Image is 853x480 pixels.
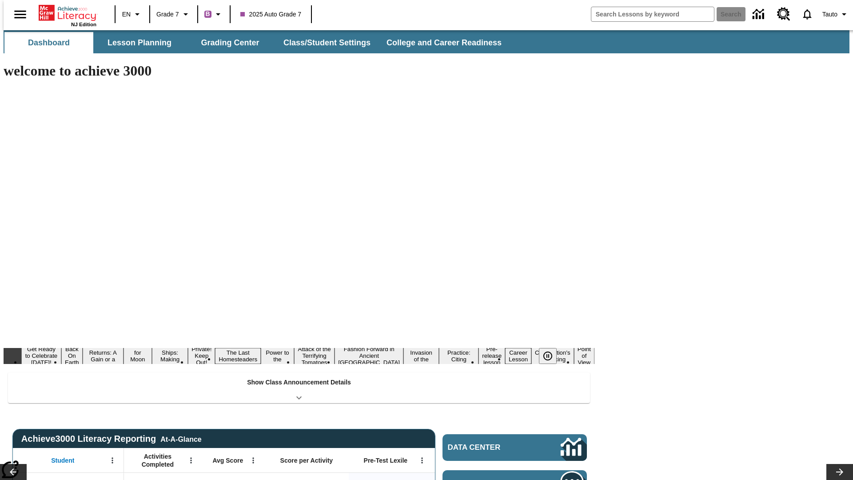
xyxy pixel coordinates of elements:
button: Open Menu [247,454,260,467]
button: Slide 8 Solar Power to the People [261,341,294,371]
button: Slide 2 Back On Earth [61,344,83,367]
a: Notifications [796,3,819,26]
button: Slide 16 Point of View [574,344,594,367]
button: Slide 3 Free Returns: A Gain or a Drain? [83,341,124,371]
button: Boost Class color is purple. Change class color [201,6,227,22]
button: Language: EN, Select a language [118,6,147,22]
button: Grade: Grade 7, Select a grade [153,6,195,22]
span: Grade 7 [156,10,179,19]
span: EN [122,10,131,19]
span: NJ Edition [71,22,96,27]
span: Student [51,456,74,464]
button: Slide 13 Pre-release lesson [478,344,505,367]
button: Slide 7 The Last Homesteaders [215,348,261,364]
button: Class/Student Settings [276,32,378,53]
div: SubNavbar [4,32,510,53]
span: Data Center [448,443,531,452]
span: Achieve3000 Literacy Reporting [21,434,202,444]
button: Slide 4 Time for Moon Rules? [124,341,152,371]
span: Activities Completed [128,452,187,468]
button: Lesson carousel, Next [826,464,853,480]
button: Slide 15 The Constitution's Balancing Act [531,341,574,371]
button: Dashboard [4,32,93,53]
button: College and Career Readiness [379,32,509,53]
span: Score per Activity [280,456,333,464]
a: Data Center [442,434,587,461]
button: Open Menu [184,454,198,467]
div: Home [39,3,96,27]
button: Lesson Planning [95,32,184,53]
button: Slide 6 Private! Keep Out! [188,344,215,367]
p: Show Class Announcement Details [247,378,351,387]
button: Open Menu [415,454,429,467]
button: Slide 12 Mixed Practice: Citing Evidence [439,341,478,371]
button: Slide 11 The Invasion of the Free CD [403,341,439,371]
button: Slide 9 Attack of the Terrifying Tomatoes [294,344,335,367]
button: Open Menu [106,454,119,467]
a: Home [39,4,96,22]
span: 2025 Auto Grade 7 [240,10,302,19]
button: Slide 5 Cruise Ships: Making Waves [152,341,188,371]
button: Open side menu [7,1,33,28]
button: Slide 1 Get Ready to Celebrate Juneteenth! [21,344,61,367]
button: Pause [539,348,557,364]
button: Slide 14 Career Lesson [505,348,531,364]
a: Data Center [747,2,772,27]
div: Pause [539,348,566,364]
div: At-A-Glance [160,434,201,444]
input: search field [591,7,714,21]
span: Tauto [822,10,837,19]
span: Pre-Test Lexile [364,456,408,464]
div: Show Class Announcement Details [8,372,590,403]
span: Avg Score [212,456,243,464]
button: Grading Center [186,32,275,53]
button: Profile/Settings [819,6,853,22]
a: Resource Center, Will open in new tab [772,2,796,26]
h1: welcome to achieve 3000 [4,63,594,79]
button: Slide 10 Fashion Forward in Ancient Rome [335,344,403,367]
span: B [206,8,210,20]
div: SubNavbar [4,30,849,53]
